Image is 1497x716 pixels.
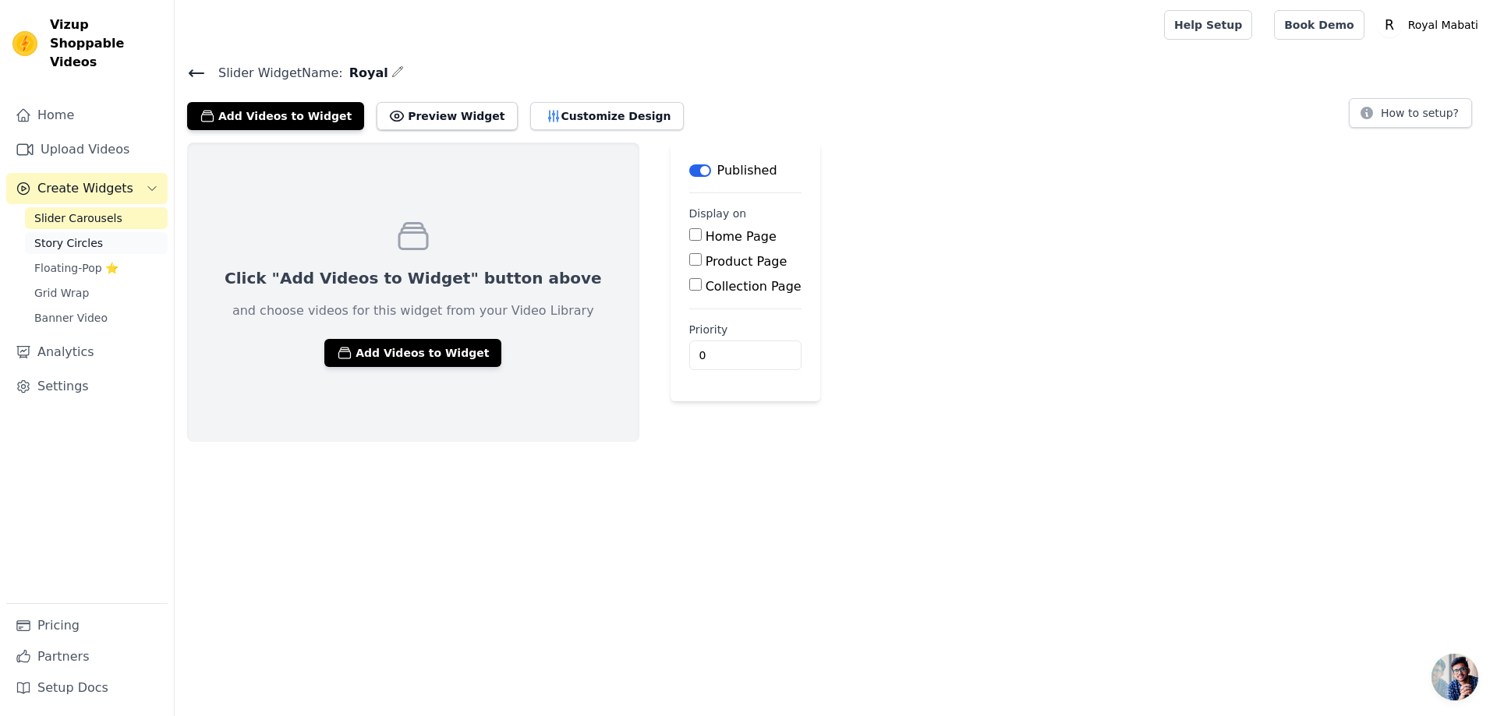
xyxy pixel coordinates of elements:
a: Story Circles [25,232,168,254]
span: Banner Video [34,310,108,326]
button: Add Videos to Widget [324,339,501,367]
text: R [1385,17,1394,33]
span: Floating-Pop ⭐ [34,260,119,276]
span: Vizup Shoppable Videos [50,16,161,72]
span: Slider Widget Name: [206,64,343,83]
label: Product Page [706,254,787,269]
a: Home [6,100,168,131]
span: Slider Carousels [34,210,122,226]
div: Open chat [1432,654,1478,700]
a: Slider Carousels [25,207,168,229]
a: Pricing [6,610,168,641]
span: Create Widgets [37,179,133,198]
a: Settings [6,371,168,402]
button: R Royal Mabati [1377,11,1485,39]
label: Priority [689,322,802,337]
label: Collection Page [706,279,802,294]
a: Floating-Pop ⭐ [25,257,168,279]
a: Partners [6,641,168,672]
div: Edit Name [391,62,404,83]
span: Story Circles [34,235,103,251]
span: Grid Wrap [34,285,89,301]
label: Home Page [706,229,777,244]
p: and choose videos for this widget from your Video Library [232,302,594,320]
button: Create Widgets [6,173,168,204]
a: Upload Videos [6,134,168,165]
p: Royal Mabati [1402,11,1485,39]
a: Grid Wrap [25,282,168,304]
a: Setup Docs [6,672,168,704]
legend: Display on [689,206,747,221]
button: Customize Design [530,102,684,130]
a: Banner Video [25,307,168,329]
button: How to setup? [1349,98,1472,128]
img: Vizup [12,31,37,56]
p: Click "Add Videos to Widget" button above [225,267,602,289]
a: How to setup? [1349,109,1472,124]
a: Help Setup [1164,10,1252,40]
a: Book Demo [1274,10,1364,40]
span: Royal [343,64,388,83]
button: Add Videos to Widget [187,102,364,130]
p: Published [717,161,777,180]
button: Preview Widget [377,102,517,130]
a: Analytics [6,337,168,368]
